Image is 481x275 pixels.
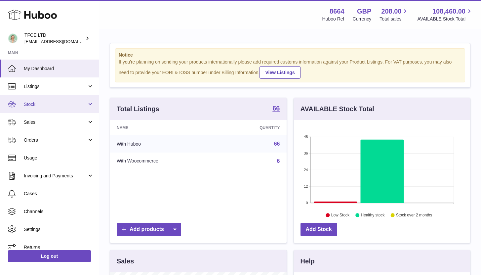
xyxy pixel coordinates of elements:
[24,191,94,197] span: Cases
[117,223,181,236] a: Add products
[119,59,461,79] div: If you're planning on sending your products internationally please add required customs informati...
[24,244,94,251] span: Returns
[24,32,84,45] div: TFCE LTD
[8,33,18,43] img: hello@thefacialcuppingexpert.com
[220,120,286,135] th: Quantity
[272,105,280,113] a: 66
[301,223,337,236] a: Add Stock
[306,201,308,205] text: 0
[304,168,308,172] text: 24
[330,7,344,16] strong: 8664
[110,120,220,135] th: Name
[110,153,220,170] td: With Woocommerce
[274,141,280,147] a: 66
[260,66,300,79] a: View Listings
[361,213,385,217] text: Healthy stock
[301,257,315,266] h3: Help
[24,173,87,179] span: Invoicing and Payments
[301,105,374,114] h3: AVAILABLE Stock Total
[432,7,465,16] span: 108,460.00
[119,52,461,58] strong: Notice
[24,226,94,233] span: Settings
[357,7,371,16] strong: GBP
[396,213,432,217] text: Stock over 2 months
[380,7,409,22] a: 208.00 Total sales
[381,7,401,16] span: 208.00
[304,135,308,139] text: 48
[272,105,280,112] strong: 66
[331,213,349,217] text: Low Stock
[24,208,94,215] span: Channels
[24,39,97,44] span: [EMAIL_ADDRESS][DOMAIN_NAME]
[417,16,473,22] span: AVAILABLE Stock Total
[304,184,308,188] text: 12
[304,151,308,155] text: 36
[277,158,280,164] a: 6
[353,16,372,22] div: Currency
[24,155,94,161] span: Usage
[117,257,134,266] h3: Sales
[24,101,87,108] span: Stock
[24,66,94,72] span: My Dashboard
[322,16,344,22] div: Huboo Ref
[8,250,91,262] a: Log out
[24,137,87,143] span: Orders
[110,135,220,153] td: With Huboo
[117,105,159,114] h3: Total Listings
[417,7,473,22] a: 108,460.00 AVAILABLE Stock Total
[24,83,87,90] span: Listings
[24,119,87,125] span: Sales
[380,16,409,22] span: Total sales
